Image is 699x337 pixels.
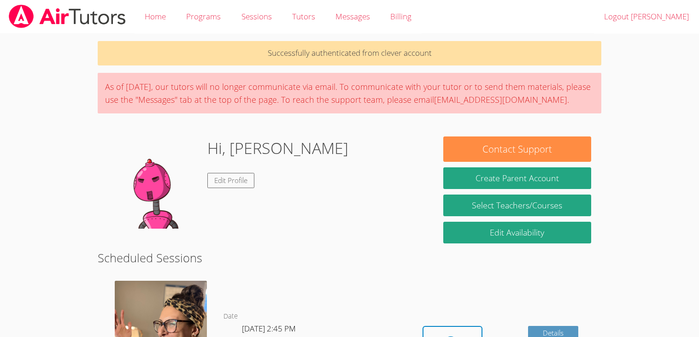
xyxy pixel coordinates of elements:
p: Successfully authenticated from clever account [98,41,601,65]
div: As of [DATE], our tutors will no longer communicate via email. To communicate with your tutor or ... [98,73,601,113]
a: Select Teachers/Courses [443,195,591,216]
a: Edit Profile [207,173,254,188]
h1: Hi, [PERSON_NAME] [207,136,348,160]
span: Messages [335,11,370,22]
img: airtutors_banner-c4298cdbf04f3fff15de1276eac7730deb9818008684d7c2e4769d2f7ddbe033.png [8,5,127,28]
dt: Date [223,311,238,322]
span: [DATE] 2:45 PM [242,323,296,334]
button: Create Parent Account [443,167,591,189]
h2: Scheduled Sessions [98,249,601,266]
img: default.png [108,136,200,229]
button: Contact Support [443,136,591,162]
a: Edit Availability [443,222,591,243]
